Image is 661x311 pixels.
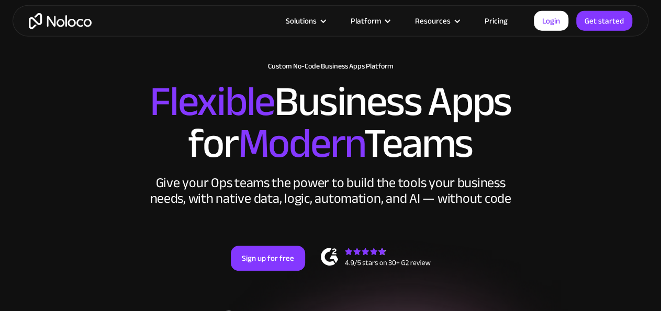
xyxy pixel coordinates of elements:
a: Pricing [472,14,521,28]
div: Solutions [286,14,317,28]
div: Resources [415,14,451,28]
span: Modern [238,105,364,182]
div: Give your Ops teams the power to build the tools your business needs, with native data, logic, au... [148,175,514,206]
div: Platform [338,14,402,28]
div: Resources [402,14,472,28]
a: home [29,13,92,29]
a: Get started [576,11,632,31]
a: Sign up for free [231,246,305,271]
h2: Business Apps for Teams [10,81,651,165]
div: Platform [351,14,381,28]
div: Solutions [273,14,338,28]
h1: Custom No-Code Business Apps Platform [10,62,651,71]
span: Flexible [150,63,274,141]
a: Login [534,11,568,31]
